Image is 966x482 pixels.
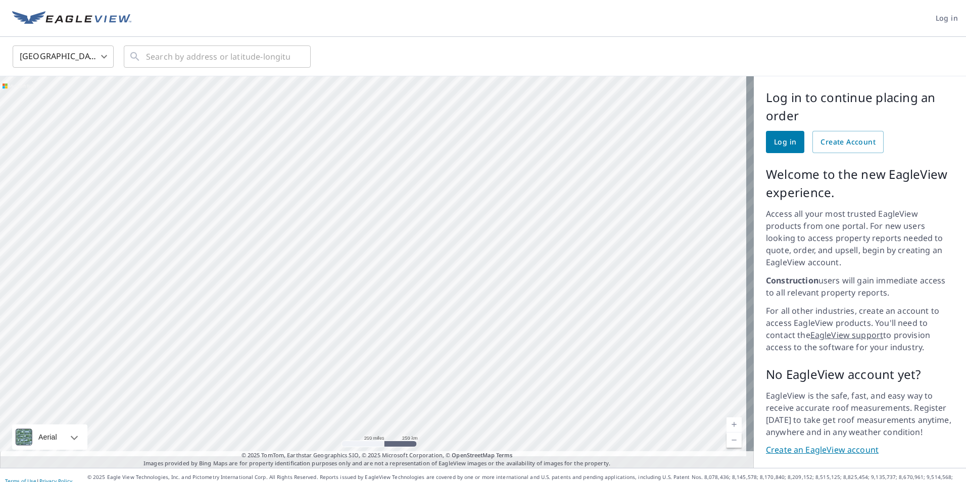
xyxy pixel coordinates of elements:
[13,42,114,71] div: [GEOGRAPHIC_DATA]
[146,42,290,71] input: Search by address or latitude-longitude
[727,417,742,432] a: Current Level 5, Zoom In
[766,165,954,202] p: Welcome to the new EagleView experience.
[766,88,954,125] p: Log in to continue placing an order
[452,451,494,459] a: OpenStreetMap
[766,208,954,268] p: Access all your most trusted EagleView products from one portal. For new users looking to access ...
[766,390,954,438] p: EagleView is the safe, fast, and easy way to receive accurate roof measurements. Register [DATE] ...
[35,424,60,450] div: Aerial
[766,365,954,383] p: No EagleView account yet?
[774,136,796,149] span: Log in
[936,12,958,25] span: Log in
[12,424,87,450] div: Aerial
[766,131,804,153] a: Log in
[12,11,131,26] img: EV Logo
[727,432,742,448] a: Current Level 5, Zoom Out
[820,136,876,149] span: Create Account
[810,329,884,341] a: EagleView support
[242,451,513,460] span: © 2025 TomTom, Earthstar Geographics SIO, © 2025 Microsoft Corporation, ©
[496,451,513,459] a: Terms
[766,274,954,299] p: users will gain immediate access to all relevant property reports.
[766,444,954,456] a: Create an EagleView account
[766,275,818,286] strong: Construction
[812,131,884,153] a: Create Account
[766,305,954,353] p: For all other industries, create an account to access EagleView products. You'll need to contact ...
